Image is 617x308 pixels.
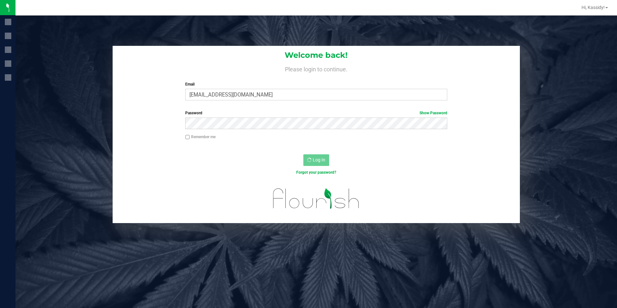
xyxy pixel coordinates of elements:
[296,170,336,175] a: Forgot your password?
[313,157,325,162] span: Log In
[582,5,605,10] span: Hi, Kassidy!
[420,111,447,115] a: Show Password
[185,134,216,140] label: Remember me
[185,111,202,115] span: Password
[113,65,520,72] h4: Please login to continue.
[185,81,447,87] label: Email
[265,182,367,215] img: flourish_logo.svg
[185,135,190,139] input: Remember me
[303,154,329,166] button: Log In
[113,51,520,59] h1: Welcome back!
